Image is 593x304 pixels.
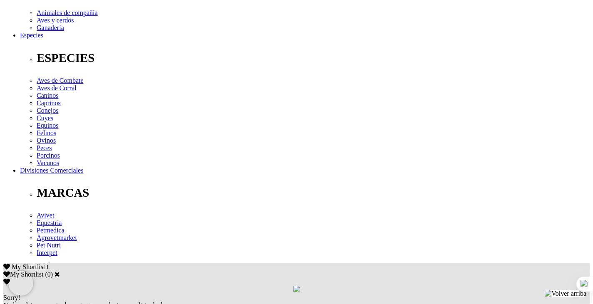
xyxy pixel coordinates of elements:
[20,167,83,174] a: Divisiones Comerciales
[545,290,586,297] img: Volver arriba
[37,212,54,219] a: Avivet
[37,122,58,129] a: Equinos
[3,271,43,278] label: My Shortlist
[37,234,77,241] a: Agrovetmarket
[37,77,84,84] a: Aves de Combate
[37,137,56,144] a: Ovinos
[20,32,43,39] a: Especies
[37,114,53,121] a: Cuyes
[37,186,590,200] p: MARCAS
[37,92,58,99] a: Caninos
[37,129,56,136] a: Felinos
[47,271,51,278] label: 0
[37,107,58,114] a: Conejos
[37,159,59,166] a: Vacunos
[37,84,77,91] a: Aves de Corral
[37,144,52,151] a: Peces
[37,219,62,226] a: Equestria
[47,263,50,270] span: 0
[37,24,64,31] a: Ganadería
[37,99,61,106] a: Caprinos
[12,263,45,270] span: My Shortlist
[37,51,590,65] p: ESPECIES
[293,286,300,292] img: loading.gif
[37,152,60,159] a: Porcinos
[3,294,20,301] span: Sorry!
[8,271,33,296] iframe: Brevo live chat
[37,9,98,16] a: Animales de compañía
[37,17,74,24] a: Aves y cerdos
[37,242,61,249] a: Pet Nutri
[45,271,53,278] span: ( )
[37,227,65,234] a: Petmedica
[37,249,57,256] a: Interpet
[55,271,60,277] a: Cerrar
